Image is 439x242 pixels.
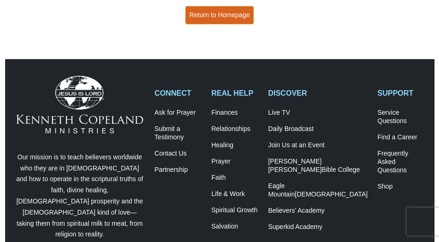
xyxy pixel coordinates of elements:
img: Kenneth Copeland Ministries [16,76,143,133]
p: Our mission is to teach believers worldwide who they are in [DEMOGRAPHIC_DATA] and how to operate... [15,152,145,240]
a: Frequently AskedQuestions [377,150,424,175]
a: Healing [211,141,258,150]
a: Relationships [211,125,258,133]
h2: CONNECT [154,89,201,98]
a: Believers’ Academy [268,207,367,215]
a: Life & Work [211,190,258,198]
a: Salvation [211,222,258,231]
a: Live TV [268,109,367,117]
a: Spiritual Growth [211,206,258,215]
a: Join Us at an Event [268,141,367,150]
a: Shop [377,183,424,191]
a: Prayer [211,157,258,166]
a: Service Questions [377,109,424,125]
a: Daily Broadcast [268,125,367,133]
h2: DISCOVER [268,89,367,98]
a: Submit a Testimony [154,125,201,142]
a: Find a Career [377,133,424,142]
a: [PERSON_NAME] [PERSON_NAME]Bible College [268,157,367,174]
h2: REAL HELP [211,89,258,98]
a: Partnership [154,166,201,174]
a: Finances [211,109,258,117]
h2: SUPPORT [377,89,424,98]
a: Faith [211,174,258,182]
span: Bible College [321,166,360,173]
a: Ask for Prayer [154,109,201,117]
a: Contact Us [154,150,201,158]
span: [DEMOGRAPHIC_DATA] [295,190,368,198]
a: Eagle Mountain[DEMOGRAPHIC_DATA] [268,182,367,199]
a: Return to Homepage [185,6,254,24]
a: Superkid Academy [268,223,367,231]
